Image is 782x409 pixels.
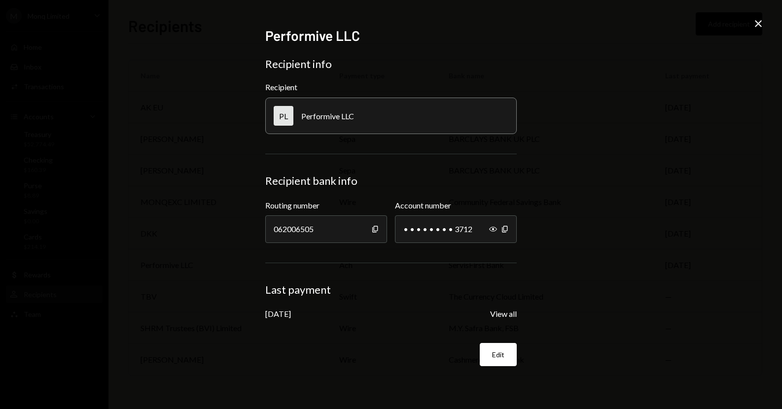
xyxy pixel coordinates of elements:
[265,26,517,45] h2: Performive LLC
[395,215,517,243] div: • • • • • • • • 3712
[265,82,517,92] div: Recipient
[274,106,293,126] div: PL
[265,174,517,188] div: Recipient bank info
[480,343,517,366] button: Edit
[301,111,354,121] div: Performive LLC
[265,283,517,297] div: Last payment
[265,200,387,211] label: Routing number
[265,309,291,318] div: [DATE]
[265,57,517,71] div: Recipient info
[395,200,517,211] label: Account number
[490,309,517,319] button: View all
[265,215,387,243] div: 062006505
